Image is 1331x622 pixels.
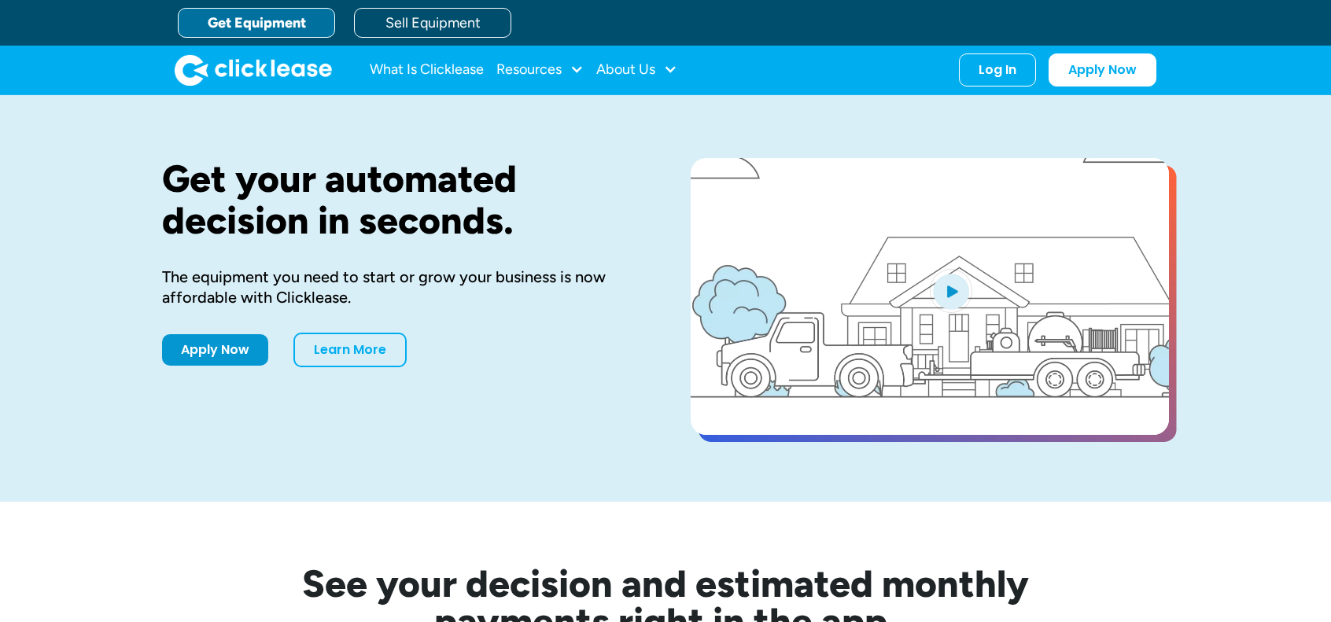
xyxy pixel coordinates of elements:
[293,333,407,367] a: Learn More
[178,8,335,38] a: Get Equipment
[930,269,972,313] img: Blue play button logo on a light blue circular background
[979,62,1016,78] div: Log In
[354,8,511,38] a: Sell Equipment
[162,267,640,307] div: The equipment you need to start or grow your business is now affordable with Clicklease.
[496,54,584,86] div: Resources
[1049,53,1156,86] a: Apply Now
[370,54,484,86] a: What Is Clicklease
[175,54,332,86] a: home
[691,158,1169,435] a: open lightbox
[162,158,640,241] h1: Get your automated decision in seconds.
[596,54,677,86] div: About Us
[162,334,268,366] a: Apply Now
[175,54,332,86] img: Clicklease logo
